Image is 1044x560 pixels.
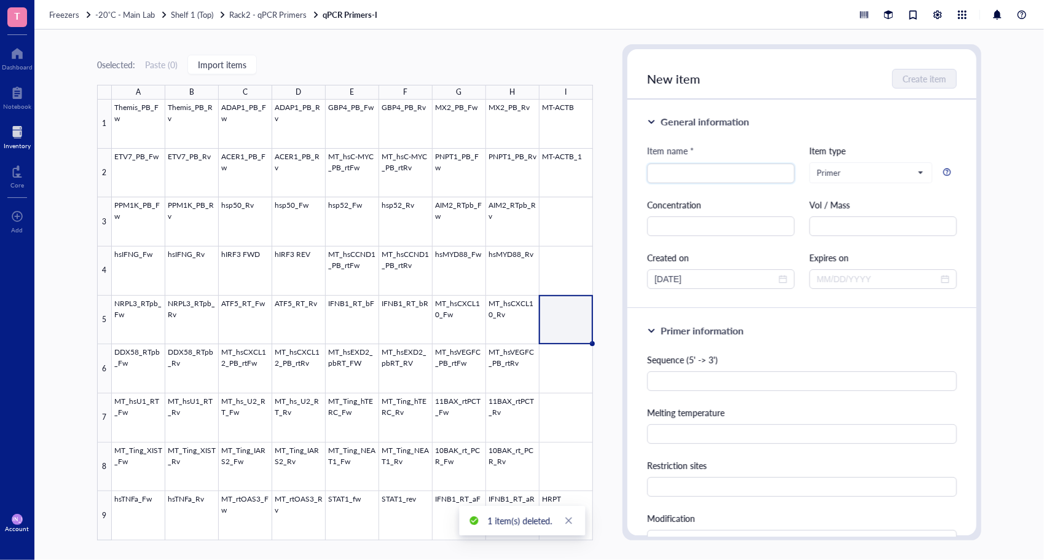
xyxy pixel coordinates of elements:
[10,181,24,189] div: Core
[296,85,301,100] div: D
[2,44,33,71] a: Dashboard
[97,344,112,393] div: 6
[49,9,79,20] span: Freezers
[817,272,938,286] input: MM/DD/YYYY
[145,55,178,74] button: Paste (0)
[647,144,694,157] div: Item name
[661,323,744,338] div: Primer information
[171,9,213,20] span: Shelf 1 (Top)
[4,122,31,149] a: Inventory
[10,162,24,189] a: Core
[654,272,776,286] input: MM/DD/YYYY
[97,246,112,296] div: 4
[3,83,31,110] a: Notebook
[97,100,112,149] div: 1
[403,85,407,100] div: F
[6,525,29,532] div: Account
[49,9,93,20] a: Freezers
[817,167,922,178] span: Primer
[97,296,112,345] div: 5
[647,70,701,87] span: New item
[562,514,575,527] a: Close
[661,114,749,129] div: General information
[3,103,31,110] div: Notebook
[198,60,246,69] span: Import items
[487,514,552,527] div: 1 item(s) deleted.
[2,63,33,71] div: Dashboard
[243,85,248,100] div: C
[647,511,957,525] div: Modification
[647,353,957,366] div: Sequence (5' -> 3')
[647,198,795,211] div: Concentration
[97,58,135,71] div: 0 selected:
[323,9,380,20] a: qPCR Primers-I
[809,198,957,211] div: Vol / Mass
[187,55,257,74] button: Import items
[171,9,320,20] a: Shelf 1 (Top)Rack2 - qPCR Primers
[456,85,461,100] div: G
[809,251,957,264] div: Expires on
[97,197,112,246] div: 3
[136,85,141,100] div: A
[229,9,307,20] span: Rack2 - qPCR Primers
[97,149,112,198] div: 2
[565,85,567,100] div: I
[564,516,573,525] span: close
[647,459,957,472] div: Restriction sites
[97,393,112,443] div: 7
[647,251,795,264] div: Created on
[4,142,31,149] div: Inventory
[189,85,194,100] div: B
[350,85,354,100] div: E
[14,8,20,23] span: T
[509,85,515,100] div: H
[809,144,957,157] div: Item type
[97,491,112,540] div: 9
[647,406,957,419] div: Melting temperature
[95,9,168,20] a: -20˚C - Main Lab
[892,69,957,89] button: Create item
[12,226,23,234] div: Add
[95,9,155,20] span: -20˚C - Main Lab
[97,443,112,492] div: 8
